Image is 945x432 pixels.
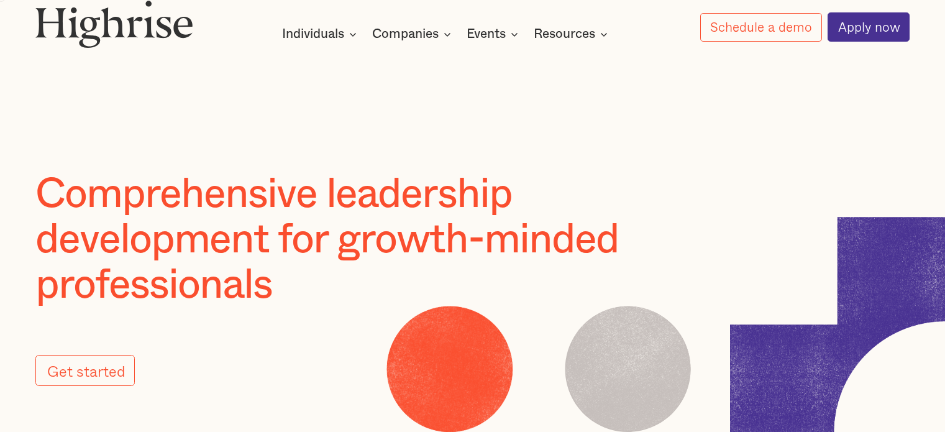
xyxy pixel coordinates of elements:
div: Resources [534,27,595,42]
div: Companies [372,27,455,42]
div: Companies [372,27,439,42]
div: Individuals [282,27,344,42]
div: Resources [534,27,611,42]
a: Schedule a demo [700,13,822,42]
div: Individuals [282,27,360,42]
a: Get started [35,355,135,386]
a: Apply now [828,12,910,42]
div: Events [467,27,506,42]
div: Events [467,27,522,42]
h1: Comprehensive leadership development for growth-minded professionals [35,172,673,308]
